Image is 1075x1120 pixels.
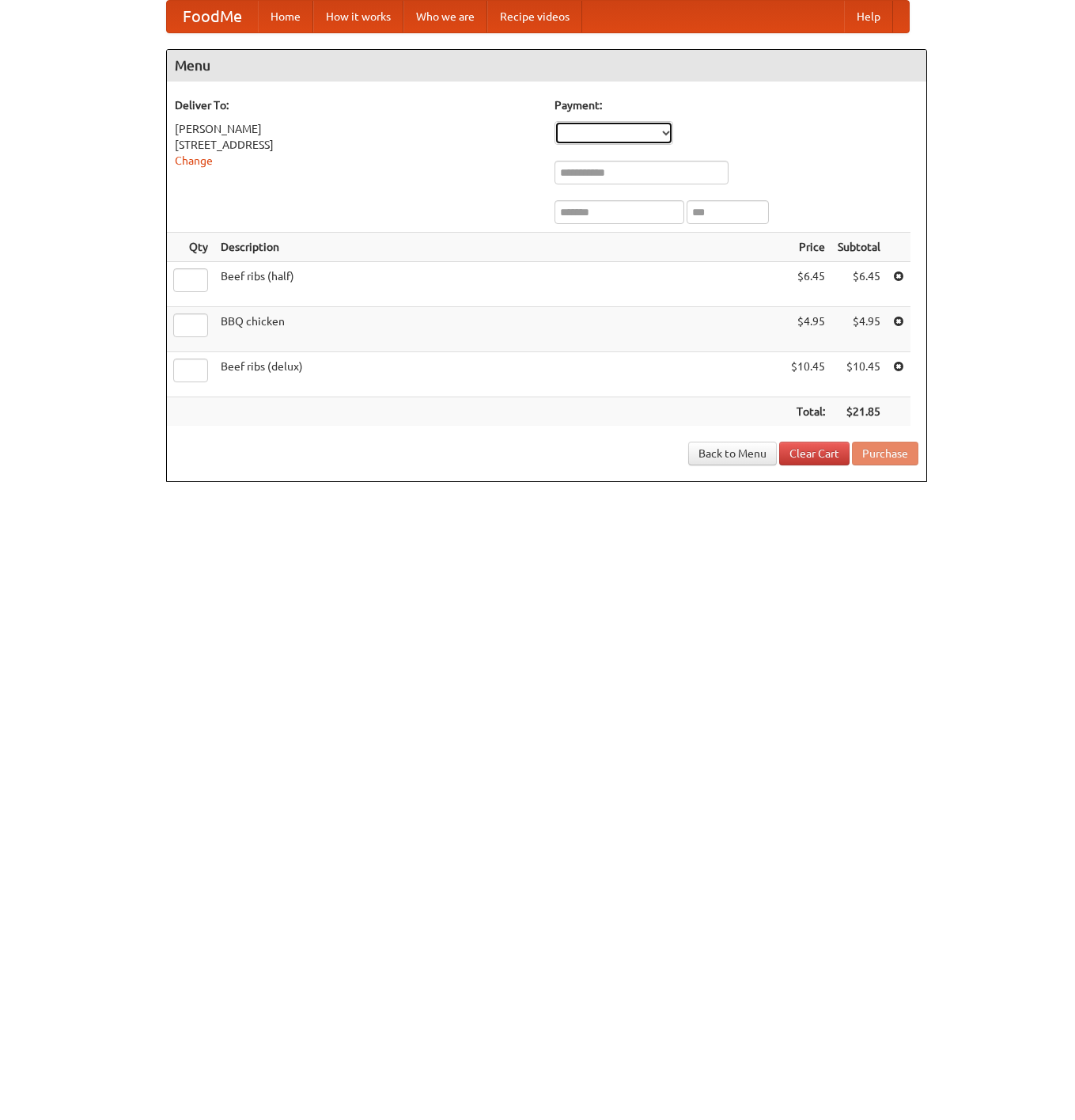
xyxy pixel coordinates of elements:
td: Beef ribs (half) [214,262,785,307]
a: FoodMe [167,1,258,32]
a: Help [844,1,893,32]
th: Total: [785,397,831,427]
h5: Deliver To: [175,97,539,113]
div: [PERSON_NAME] [175,121,539,137]
a: Clear Cart [779,442,850,465]
td: $4.95 [785,307,831,352]
button: Purchase [852,442,918,465]
div: [STREET_ADDRESS] [175,137,539,153]
a: Who we are [403,1,487,32]
td: $10.45 [785,352,831,397]
a: Change [175,154,213,167]
td: $6.45 [831,262,887,307]
h4: Menu [167,50,926,82]
td: Beef ribs (delux) [214,352,785,397]
th: Qty [167,233,214,262]
a: How it works [313,1,403,32]
a: Back to Menu [688,442,777,465]
th: Subtotal [831,233,887,262]
th: $21.85 [831,397,887,427]
td: $6.45 [785,262,831,307]
h5: Payment: [555,97,918,113]
a: Home [258,1,313,32]
th: Description [214,233,785,262]
td: $10.45 [831,352,887,397]
td: $4.95 [831,307,887,352]
a: Recipe videos [487,1,582,32]
td: BBQ chicken [214,307,785,352]
th: Price [785,233,831,262]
